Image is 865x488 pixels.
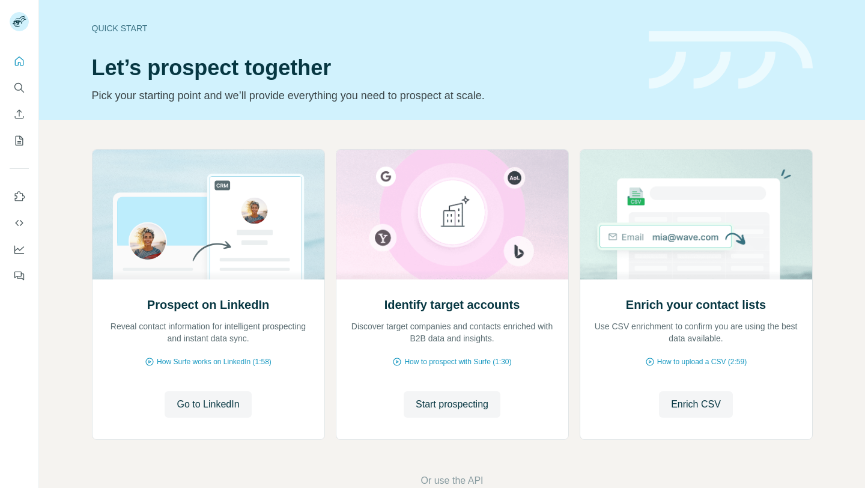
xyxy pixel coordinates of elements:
button: Start prospecting [404,391,500,418]
span: How to upload a CSV (2:59) [657,356,747,367]
img: Enrich your contact lists [580,150,813,279]
img: Prospect on LinkedIn [92,150,325,279]
span: Go to LinkedIn [177,397,239,412]
button: Dashboard [10,239,29,260]
h2: Prospect on LinkedIn [147,296,269,313]
p: Reveal contact information for intelligent prospecting and instant data sync. [105,320,312,344]
p: Use CSV enrichment to confirm you are using the best data available. [592,320,800,344]
h2: Enrich your contact lists [626,296,766,313]
button: Use Surfe API [10,212,29,234]
span: Start prospecting [416,397,488,412]
p: Discover target companies and contacts enriched with B2B data and insights. [348,320,556,344]
div: Quick start [92,22,634,34]
button: My lists [10,130,29,151]
span: How to prospect with Surfe (1:30) [404,356,511,367]
button: Or use the API [420,474,483,488]
span: Enrich CSV [671,397,721,412]
img: banner [649,31,813,90]
img: Identify target accounts [336,150,569,279]
button: Feedback [10,265,29,287]
button: Quick start [10,50,29,72]
h1: Let’s prospect together [92,56,634,80]
h2: Identify target accounts [384,296,520,313]
button: Go to LinkedIn [165,391,251,418]
button: Enrich CSV [659,391,733,418]
p: Pick your starting point and we’ll provide everything you need to prospect at scale. [92,87,634,104]
button: Search [10,77,29,99]
button: Enrich CSV [10,103,29,125]
span: How Surfe works on LinkedIn (1:58) [157,356,272,367]
button: Use Surfe on LinkedIn [10,186,29,207]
